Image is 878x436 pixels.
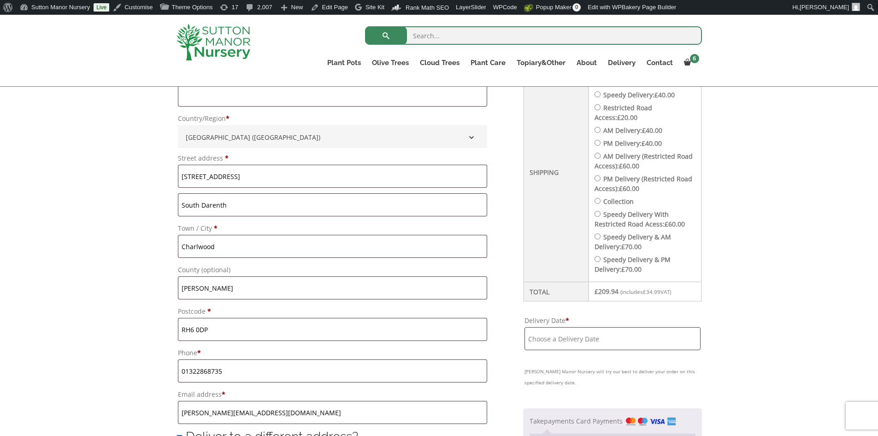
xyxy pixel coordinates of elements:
[619,184,639,193] bdi: 60.00
[642,126,662,135] bdi: 40.00
[603,90,675,99] label: Speedy Delivery:
[642,139,645,148] span: £
[800,4,849,11] span: [PERSON_NAME]
[177,24,250,60] img: logo
[524,366,700,388] small: [PERSON_NAME] Manor Nursery will try our best to deliver your order on this specified delivery date.
[178,152,488,165] label: Street address
[621,265,642,274] bdi: 70.00
[621,265,625,274] span: £
[571,56,602,69] a: About
[178,346,488,359] label: Phone
[595,287,619,296] bdi: 209.94
[617,113,621,122] span: £
[414,56,465,69] a: Cloud Trees
[603,197,634,206] label: Collection
[178,222,488,235] label: Town / City
[603,139,662,148] label: PM Delivery:
[178,112,488,125] label: Country/Region
[524,63,588,282] th: Shipping
[178,125,488,148] span: Country/Region
[322,56,366,69] a: Plant Pots
[678,56,702,69] a: 6
[690,54,699,63] span: 6
[619,161,623,170] span: £
[595,287,598,296] span: £
[178,388,488,401] label: Email address
[595,210,685,228] label: Speedy Delivery With Restricted Road Acess:
[366,56,414,69] a: Olive Trees
[621,242,625,251] span: £
[654,90,658,99] span: £
[465,56,511,69] a: Plant Care
[365,26,702,45] input: Search...
[178,305,488,318] label: Postcode
[641,56,678,69] a: Contact
[178,193,488,216] input: Apartment, suite, unit, etc. (optional)
[365,4,384,11] span: Site Kit
[178,263,488,276] label: County
[183,130,483,145] span: United Kingdom (UK)
[643,288,646,295] span: £
[595,152,693,170] label: AM Delivery (Restricted Road Access):
[654,90,675,99] bdi: 40.00
[524,314,700,327] label: Delivery Date
[524,282,588,301] th: Total
[642,139,662,148] bdi: 40.00
[406,4,449,11] span: Rank Math SEO
[595,255,671,274] label: Speedy Delivery & PM Delivery:
[595,103,652,122] label: Restricted Road Access:
[566,316,569,325] abbr: required
[201,265,230,274] span: (optional)
[620,288,671,295] small: (includes VAT)
[665,220,668,228] span: £
[511,56,571,69] a: Topiary&Other
[643,288,660,295] span: 34.99
[619,161,639,170] bdi: 60.00
[665,220,685,228] bdi: 60.00
[595,174,692,193] label: PM Delivery (Restricted Road Access):
[94,3,109,12] a: Live
[626,418,676,425] img: Takepayments Card Payments
[530,417,676,425] label: Takepayments Card Payments
[572,3,581,12] span: 0
[642,126,646,135] span: £
[595,233,671,251] label: Speedy Delivery & AM Delivery:
[602,56,641,69] a: Delivery
[603,126,662,135] label: AM Delivery:
[617,113,637,122] bdi: 20.00
[178,165,488,188] input: House number and street name
[524,327,700,350] input: Choose a Delivery Date
[621,242,642,251] bdi: 70.00
[619,184,623,193] span: £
